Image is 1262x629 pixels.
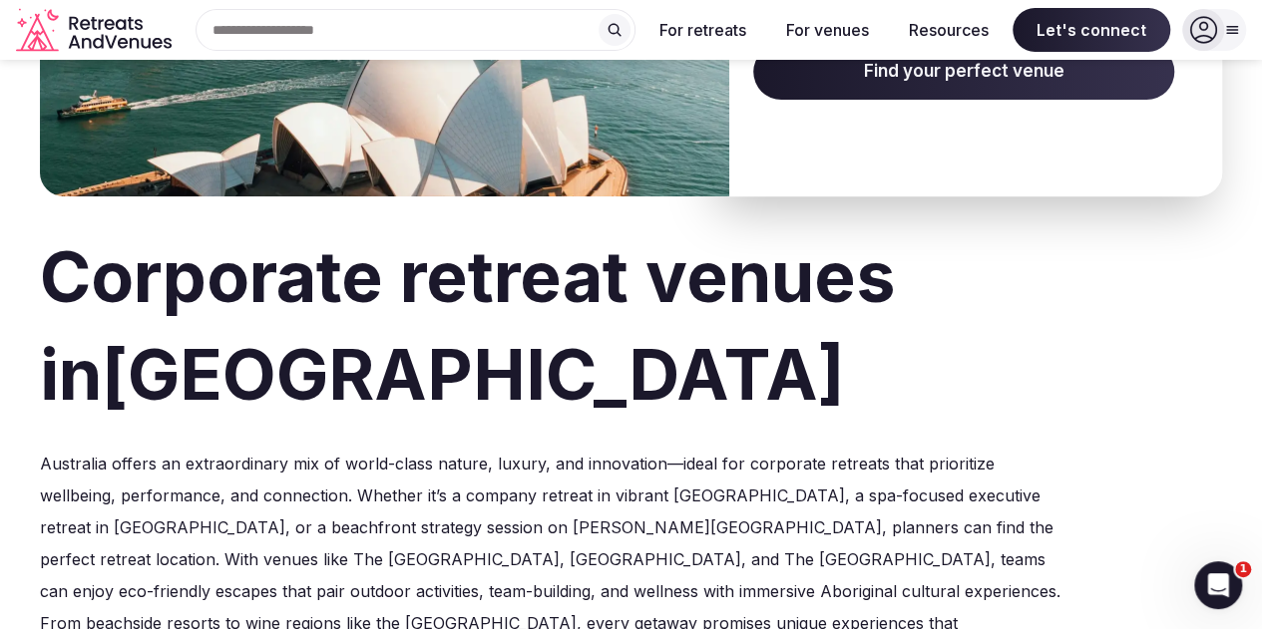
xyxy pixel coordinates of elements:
button: Resources [893,8,1005,52]
svg: Retreats and Venues company logo [16,8,176,53]
span: Let's connect [1013,8,1170,52]
a: Find your perfect venue [753,44,1174,100]
h1: Corporate retreat venues in [GEOGRAPHIC_DATA] [40,228,1222,424]
button: For venues [770,8,885,52]
iframe: Intercom live chat [1194,561,1242,609]
a: Visit the homepage [16,8,176,53]
span: 1 [1235,561,1251,577]
button: For retreats [643,8,762,52]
